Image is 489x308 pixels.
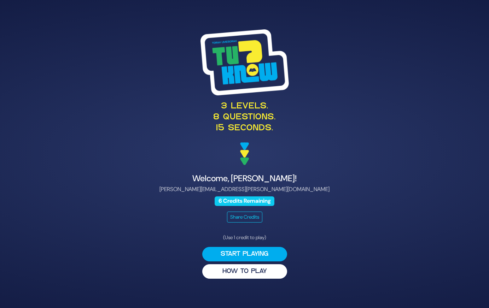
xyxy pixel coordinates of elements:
p: (Use 1 credit to play) [202,234,287,241]
button: Start Playing [202,247,287,261]
button: HOW TO PLAY [202,264,287,279]
p: 3 levels. 8 questions. 15 seconds. [72,101,417,134]
button: Share Credits [227,212,262,223]
span: 6 Credits Remaining [215,196,274,206]
img: decoration arrows [240,142,249,165]
img: Tournament Logo [200,29,289,95]
h4: Welcome, [PERSON_NAME]! [72,173,417,184]
p: [PERSON_NAME][EMAIL_ADDRESS][PERSON_NAME][DOMAIN_NAME] [72,185,417,194]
